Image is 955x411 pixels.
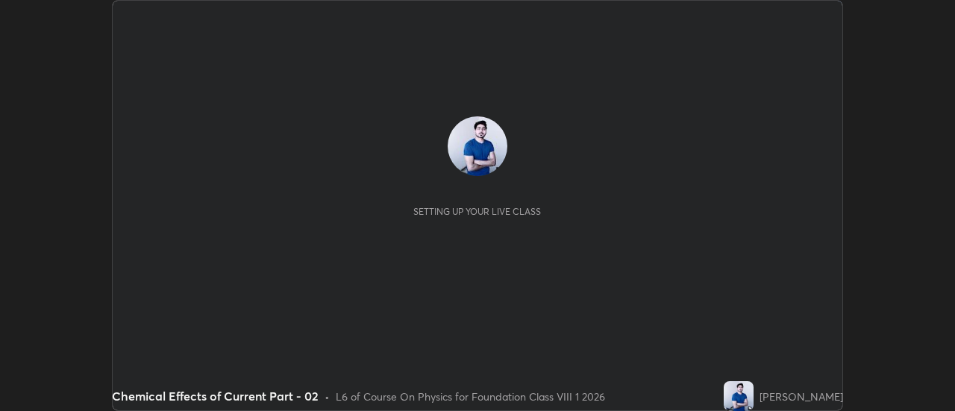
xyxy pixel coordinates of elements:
div: [PERSON_NAME] [760,389,843,404]
div: L6 of Course On Physics for Foundation Class VIII 1 2026 [336,389,605,404]
div: Setting up your live class [413,206,541,217]
div: Chemical Effects of Current Part - 02 [112,387,319,405]
img: 3 [724,381,754,411]
div: • [325,389,330,404]
img: 3 [448,116,507,176]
